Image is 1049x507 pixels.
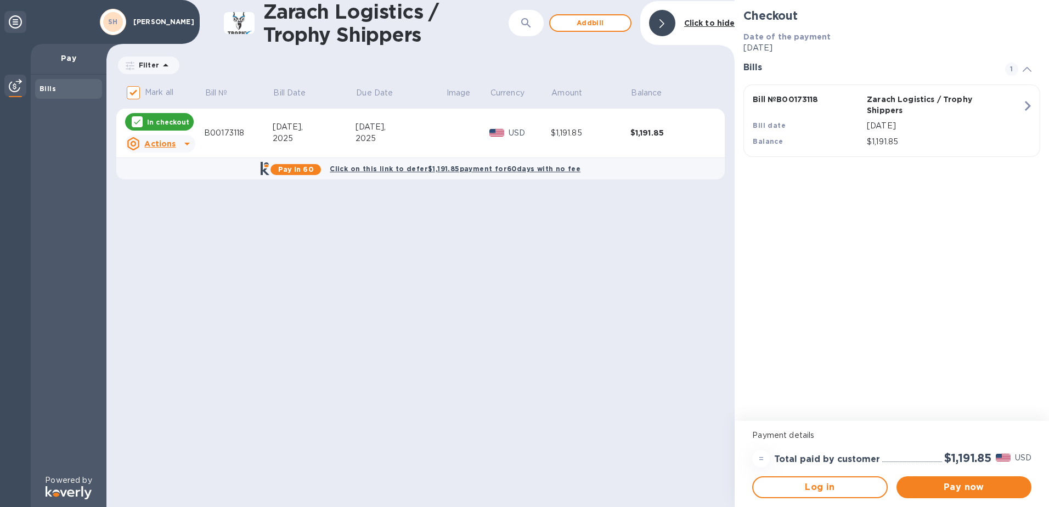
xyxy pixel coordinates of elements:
span: Bill № [205,87,242,99]
p: Image [447,87,471,99]
div: = [752,450,770,467]
p: [PERSON_NAME] [133,18,188,26]
h2: Checkout [743,9,1040,22]
div: $1,191.85 [551,127,630,139]
b: Balance [753,137,783,145]
b: Click to hide [684,19,735,27]
button: Log in [752,476,887,498]
button: Pay now [896,476,1031,498]
p: $1,191.85 [867,136,1022,148]
span: Pay now [905,481,1023,494]
p: USD [1015,452,1031,464]
b: Date of the payment [743,32,831,41]
div: [DATE], [356,121,445,133]
p: Zarach Logistics / Trophy Shippers [867,94,977,116]
b: Click on this link to defer $1,191.85 payment for 60 days with no fee [330,165,580,173]
b: SH [108,18,118,26]
span: Balance [631,87,676,99]
span: Amount [551,87,596,99]
button: Bill №B00173118Zarach Logistics / Trophy ShippersBill date[DATE]Balance$1,191.85 [743,84,1040,157]
h3: Bills [743,63,992,73]
button: Addbill [549,14,631,32]
b: Bill date [753,121,786,129]
p: Balance [631,87,662,99]
p: Bill Date [273,87,306,99]
p: Due Date [356,87,393,99]
u: Actions [144,139,176,148]
span: 1 [1005,63,1018,76]
p: Pay [40,53,98,64]
span: Due Date [356,87,407,99]
span: Log in [762,481,877,494]
p: Filter [134,60,159,70]
img: USD [489,129,504,137]
div: [DATE], [273,121,356,133]
b: Bills [40,84,56,93]
p: Amount [551,87,582,99]
img: Logo [46,486,92,499]
div: 2025 [356,133,445,144]
b: Pay in 60 [278,165,314,173]
p: Bill № B00173118 [753,94,862,105]
p: Currency [490,87,524,99]
img: USD [996,454,1011,461]
p: Mark all [145,87,173,98]
div: 2025 [273,133,356,144]
p: [DATE] [867,120,1022,132]
span: Add bill [559,16,622,30]
h3: Total paid by customer [774,454,880,465]
div: B00173118 [204,127,273,139]
div: $1,191.85 [630,127,710,138]
span: Bill Date [273,87,320,99]
h2: $1,191.85 [944,451,991,465]
p: Payment details [752,430,1031,441]
p: In checkout [147,117,189,127]
p: [DATE] [743,42,1040,54]
p: Powered by [45,475,92,486]
p: Bill № [205,87,228,99]
p: USD [509,127,551,139]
